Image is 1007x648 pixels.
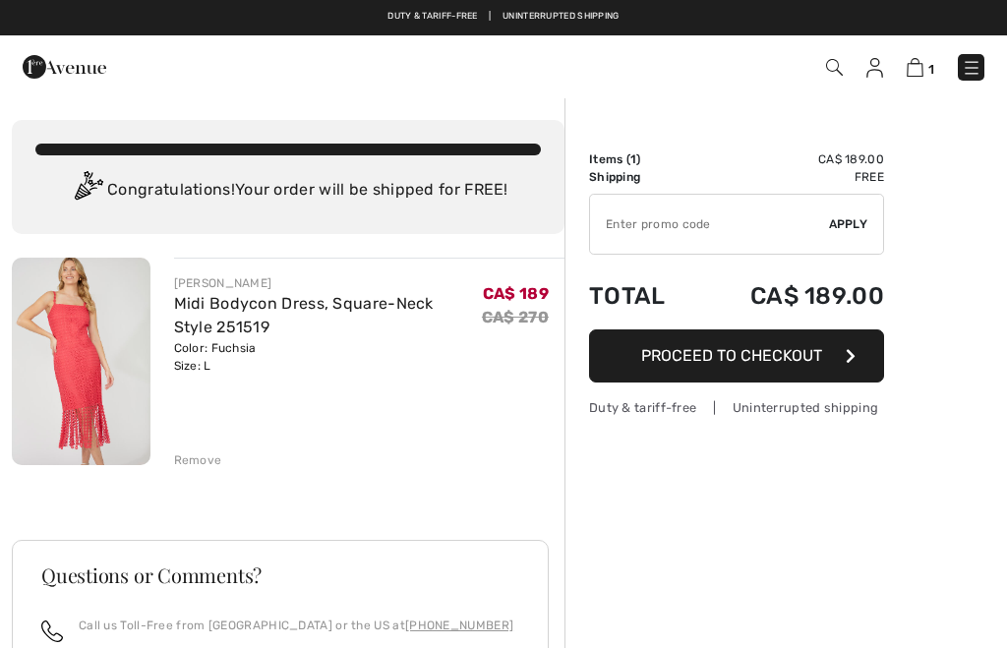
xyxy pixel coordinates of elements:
a: [PHONE_NUMBER] [405,619,513,632]
img: Search [826,59,843,76]
td: Items ( ) [589,150,696,168]
h3: Questions or Comments? [41,565,519,585]
a: Midi Bodycon Dress, Square-Neck Style 251519 [174,294,434,336]
div: Congratulations! Your order will be shipped for FREE! [35,171,541,210]
td: CA$ 189.00 [696,150,884,168]
s: CA$ 270 [482,308,549,326]
span: CA$ 189 [483,284,549,303]
img: call [41,620,63,642]
div: Color: Fuchsia Size: L [174,339,482,375]
span: 1 [928,62,934,77]
img: 1ère Avenue [23,47,106,87]
span: 1 [630,152,636,166]
input: Promo code [590,195,829,254]
img: My Info [866,58,883,78]
div: Duty & tariff-free | Uninterrupted shipping [589,398,884,417]
img: Midi Bodycon Dress, Square-Neck Style 251519 [12,258,150,465]
td: Free [696,168,884,186]
button: Proceed to Checkout [589,329,884,383]
td: Shipping [589,168,696,186]
td: CA$ 189.00 [696,263,884,329]
img: Congratulation2.svg [68,171,107,210]
div: [PERSON_NAME] [174,274,482,292]
p: Call us Toll-Free from [GEOGRAPHIC_DATA] or the US at [79,617,513,634]
span: Proceed to Checkout [641,346,822,365]
td: Total [589,263,696,329]
img: Menu [962,58,981,78]
a: 1 [907,55,934,79]
a: 1ère Avenue [23,56,106,75]
div: Remove [174,451,222,469]
img: Shopping Bag [907,58,923,77]
span: Apply [829,215,868,233]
